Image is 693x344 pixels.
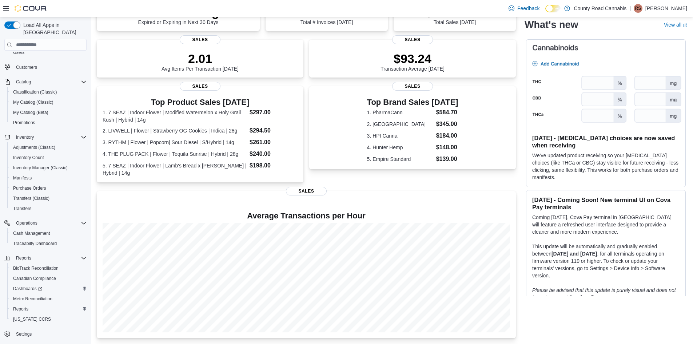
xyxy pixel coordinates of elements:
span: Manifests [10,174,87,182]
span: My Catalog (Beta) [10,108,87,117]
span: Metrc Reconciliation [10,294,87,303]
span: Catalog [16,79,31,85]
span: Inventory [13,133,87,142]
span: My Catalog (Classic) [13,99,53,105]
span: Reports [13,306,28,312]
dt: 4. Hunter Hemp [367,144,433,151]
h3: Top Product Sales [DATE] [103,98,298,107]
button: [US_STATE] CCRS [7,314,89,324]
span: Sales [180,82,220,91]
a: Settings [13,330,35,339]
span: BioTrack Reconciliation [10,264,87,273]
span: Promotions [13,120,35,126]
span: Inventory Count [13,155,44,161]
span: Promotions [10,118,87,127]
span: Inventory Manager (Classic) [10,163,87,172]
a: BioTrack Reconciliation [10,264,61,273]
button: Adjustments (Classic) [7,142,89,153]
dt: 4. THE PLUG PACK | Flower | Tequila Sunrise | Hybrid | 28g [103,150,247,158]
p: [PERSON_NAME] [645,4,687,13]
a: Promotions [10,118,38,127]
span: Inventory Count [10,153,87,162]
span: Customers [16,64,37,70]
h3: [DATE] - [MEDICAL_DATA] choices are now saved when receiving [532,134,680,149]
span: Canadian Compliance [10,274,87,283]
span: Purchase Orders [13,185,46,191]
span: [US_STATE] CCRS [13,316,51,322]
dd: $198.00 [250,161,298,170]
p: | [629,4,631,13]
button: Inventory [13,133,37,142]
span: My Catalog (Classic) [10,98,87,107]
dd: $261.00 [250,138,298,147]
span: Washington CCRS [10,315,87,324]
dd: $297.00 [250,108,298,117]
span: Dashboards [10,284,87,293]
button: Transfers [7,203,89,214]
h4: Average Transactions per Hour [103,211,510,220]
button: Users [7,47,89,58]
h3: [DATE] - Coming Soon! New terminal UI on Cova Pay terminals [532,196,680,211]
span: Traceabilty Dashboard [13,241,57,246]
img: Cova [15,5,47,12]
button: Inventory [1,132,89,142]
a: Inventory Count [10,153,47,162]
dd: $139.00 [436,155,458,163]
span: Users [13,50,24,55]
button: BioTrack Reconciliation [7,263,89,273]
span: Manifests [13,175,32,181]
button: Purchase Orders [7,183,89,193]
button: Cash Management [7,228,89,238]
a: View allExternal link [664,22,687,28]
button: Customers [1,62,89,72]
a: Cash Management [10,229,53,238]
dt: 3. HPI Canna [367,132,433,139]
a: Customers [13,63,40,72]
span: Feedback [517,5,539,12]
div: Transaction Average [DATE] [381,51,445,72]
a: Reports [10,305,31,313]
svg: External link [683,23,687,27]
span: Purchase Orders [10,184,87,193]
dd: $148.00 [436,143,458,152]
span: Inventory Manager (Classic) [13,165,68,171]
div: RK Sohal [634,4,642,13]
span: BioTrack Reconciliation [13,265,59,271]
button: Inventory Count [7,153,89,163]
a: My Catalog (Beta) [10,108,51,117]
dt: 3. RYTHM | Flower | Popcorn| Sour Diesel | S/Hybrid | 14g [103,139,247,146]
dd: $345.00 [436,120,458,128]
span: Transfers [13,206,31,211]
button: Promotions [7,118,89,128]
span: Sales [392,82,433,91]
button: My Catalog (Classic) [7,97,89,107]
span: Sales [286,187,327,195]
span: Adjustments (Classic) [13,145,55,150]
span: Inventory [16,134,34,140]
a: Dashboards [10,284,45,293]
button: Transfers (Classic) [7,193,89,203]
span: Cash Management [13,230,50,236]
dd: $184.00 [436,131,458,140]
dt: 1. 7 SEAZ | Indoor Flower | Modified Watermelon x Holy Grail Kush | Hybrid | 14g [103,109,247,123]
button: Operations [1,218,89,228]
span: Catalog [13,78,87,86]
button: Metrc Reconciliation [7,294,89,304]
span: Adjustments (Classic) [10,143,87,152]
button: Canadian Compliance [7,273,89,284]
span: Users [10,48,87,57]
a: Feedback [506,1,542,16]
dd: $240.00 [250,150,298,158]
span: Transfers (Classic) [10,194,87,203]
button: Inventory Manager (Classic) [7,163,89,173]
span: Load All Apps in [GEOGRAPHIC_DATA] [20,21,87,36]
span: Transfers (Classic) [13,195,49,201]
a: Manifests [10,174,35,182]
span: Operations [16,220,37,226]
span: Settings [16,331,32,337]
button: Classification (Classic) [7,87,89,97]
p: $93.24 [381,51,445,66]
span: Classification (Classic) [10,88,87,96]
a: Dashboards [7,284,89,294]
